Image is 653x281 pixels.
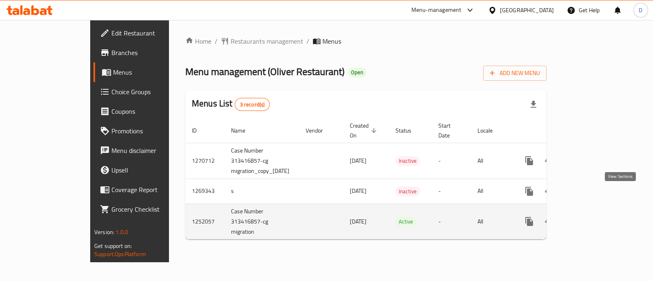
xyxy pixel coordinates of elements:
span: Get support on: [94,241,132,251]
span: Add New Menu [490,68,540,78]
a: Branches [93,43,199,62]
td: - [432,143,471,179]
td: All [471,143,513,179]
span: Locale [478,126,503,135]
span: Menus [322,36,341,46]
span: Inactive [395,156,420,166]
span: Start Date [438,121,461,140]
td: Case Number 313416857-cg migration [224,204,299,239]
button: Change Status [539,151,559,170]
table: enhanced table [185,118,604,240]
a: Coverage Report [93,180,199,199]
nav: breadcrumb [185,36,546,46]
h2: Menus List [192,97,270,111]
a: Upsell [93,160,199,180]
td: - [432,179,471,204]
span: Upsell [111,165,193,175]
span: 3 record(s) [235,101,270,108]
span: [DATE] [350,216,366,227]
a: Coupons [93,102,199,121]
div: [GEOGRAPHIC_DATA] [500,6,554,15]
span: Grocery Checklist [111,204,193,214]
a: Choice Groups [93,82,199,102]
span: Menus [113,67,193,77]
span: Name [231,126,256,135]
a: Edit Restaurant [93,23,199,43]
div: Menu-management [411,5,462,15]
button: more [520,212,539,231]
td: All [471,179,513,204]
span: Choice Groups [111,87,193,97]
span: Status [395,126,422,135]
span: Menu disclaimer [111,146,193,155]
div: Open [348,68,366,77]
span: Created On [350,121,379,140]
span: 1.0.0 [115,227,128,237]
button: more [520,181,539,201]
li: / [307,36,309,46]
a: Promotions [93,121,199,141]
a: Menu disclaimer [93,141,199,160]
button: Add New Menu [483,66,546,81]
li: / [215,36,218,46]
a: Menus [93,62,199,82]
span: Restaurants management [231,36,303,46]
span: Edit Restaurant [111,28,193,38]
a: Grocery Checklist [93,199,199,219]
div: Total records count [235,98,270,111]
span: Menu management ( Oliver Restaurant ) [185,62,344,81]
span: Promotions [111,126,193,136]
span: [DATE] [350,186,366,196]
td: All [471,204,513,239]
button: Change Status [539,181,559,201]
a: Restaurants management [221,36,303,46]
div: Inactive [395,186,420,196]
span: Branches [111,48,193,58]
span: Coverage Report [111,185,193,195]
span: Inactive [395,187,420,196]
div: Active [395,217,416,227]
td: 1270712 [185,143,224,179]
a: Support.OpsPlatform [94,249,146,259]
div: Export file [524,95,543,114]
td: 1269343 [185,179,224,204]
td: s [224,179,299,204]
span: D [639,6,642,15]
td: - [432,204,471,239]
span: [DATE] [350,155,366,166]
span: Open [348,69,366,76]
td: 1252057 [185,204,224,239]
th: Actions [513,118,604,143]
span: ID [192,126,207,135]
td: Case Number 313416857-cg migration_copy_[DATE] [224,143,299,179]
span: Coupons [111,106,193,116]
span: Version: [94,227,114,237]
span: Active [395,217,416,226]
button: more [520,151,539,170]
span: Vendor [306,126,333,135]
